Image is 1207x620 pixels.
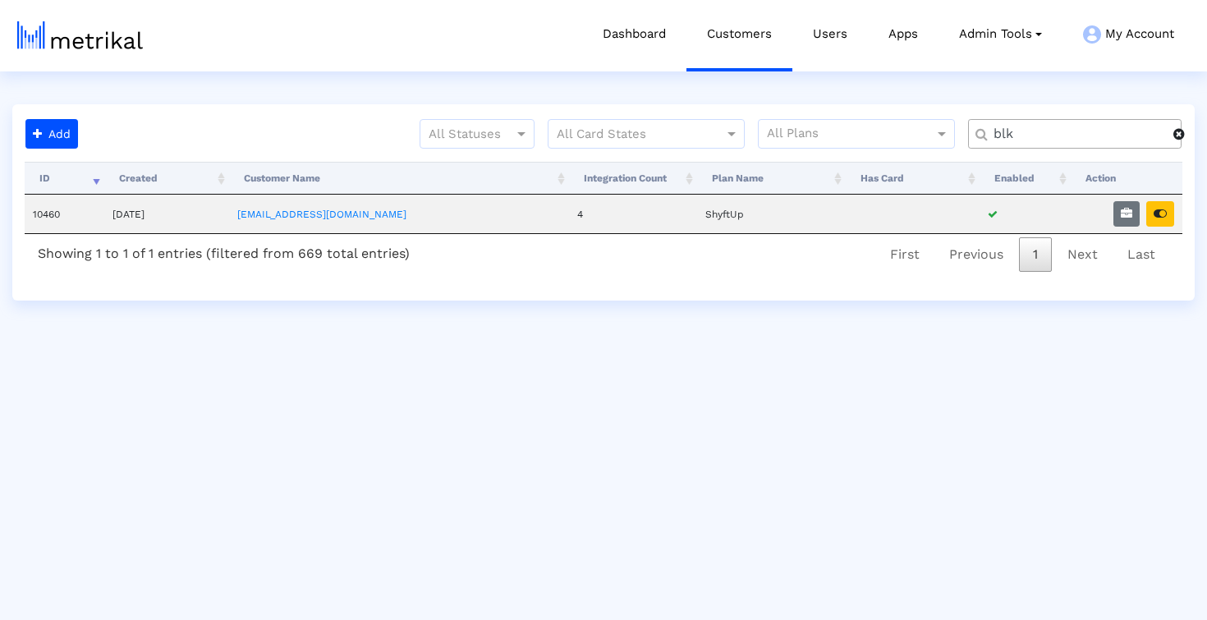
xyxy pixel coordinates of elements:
th: Action [1071,162,1182,195]
input: All Plans [767,124,937,145]
img: my-account-menu-icon.png [1083,25,1101,44]
th: Enabled: activate to sort column ascending [980,162,1071,195]
th: Plan Name: activate to sort column ascending [697,162,846,195]
a: Next [1053,237,1112,272]
td: 10460 [25,195,104,233]
th: Customer Name: activate to sort column ascending [229,162,569,195]
td: [DATE] [104,195,229,233]
th: Created: activate to sort column ascending [104,162,229,195]
th: Has Card: activate to sort column ascending [846,162,980,195]
td: ShyftUp [697,195,846,233]
th: ID: activate to sort column ascending [25,162,104,195]
img: metrical-logo-light.png [17,21,143,49]
a: Last [1113,237,1169,272]
a: Previous [935,237,1017,272]
th: Integration Count: activate to sort column ascending [569,162,697,195]
button: Add [25,119,78,149]
input: All Card States [557,124,706,145]
td: 4 [569,195,697,233]
a: [EMAIL_ADDRESS][DOMAIN_NAME] [237,209,406,220]
div: Showing 1 to 1 of 1 entries (filtered from 669 total entries) [25,234,423,268]
input: Customer Name [982,126,1173,143]
a: First [876,237,934,272]
a: 1 [1019,237,1052,272]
